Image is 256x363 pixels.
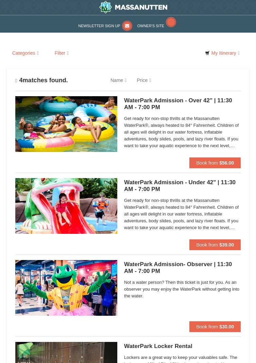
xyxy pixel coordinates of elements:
button: Book from $56.00 [189,157,241,168]
span: Get ready for non-stop thrills at the Massanutten WaterPark®, always heated to 84° Fahrenheit. Ch... [124,197,241,231]
strong: $56.00 [219,160,234,166]
a: Owner's Site [137,24,176,28]
strong: $30.00 [219,324,234,329]
h5: WaterPark Locker Rental [124,343,241,350]
a: My Itinerary [201,48,244,58]
button: Book from $30.00 [189,321,241,332]
a: Categories [7,48,44,58]
span: Newsletter Sign Up [78,24,120,28]
a: Filter [49,48,74,58]
h5: WaterPark Admission- Observer | 11:30 AM - 7:00 PM [124,261,241,275]
img: 6619917-1570-0b90b492.jpg [15,178,117,234]
button: Book from $39.00 [189,239,241,250]
h5: WaterPark Admission - Under 42" | 11:30 AM - 7:00 PM [124,179,241,193]
a: Massanutten Resort [10,1,256,14]
a: Price [132,73,156,87]
img: 6619917-1560-394ba125.jpg [15,96,117,152]
span: Book from [196,242,218,247]
a: Newsletter Sign Up [78,24,132,28]
img: 6619917-1587-675fdf84.jpg [15,260,117,316]
strong: $39.00 [219,242,234,247]
span: Owner's Site [137,24,164,28]
span: Not a water person? Then this ticket is just for you. As an observer you may enjoy the WaterPark ... [124,279,241,299]
span: Book from [196,160,218,166]
span: Book from [196,324,218,329]
img: Massanutten Resort Logo [99,1,167,14]
h5: WaterPark Admission - Over 42" | 11:30 AM - 7:00 PM [124,97,241,111]
a: Name [105,73,132,87]
span: Get ready for non-stop thrills at the Massanutten WaterPark®, always heated to 84° Fahrenheit. Ch... [124,115,241,149]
